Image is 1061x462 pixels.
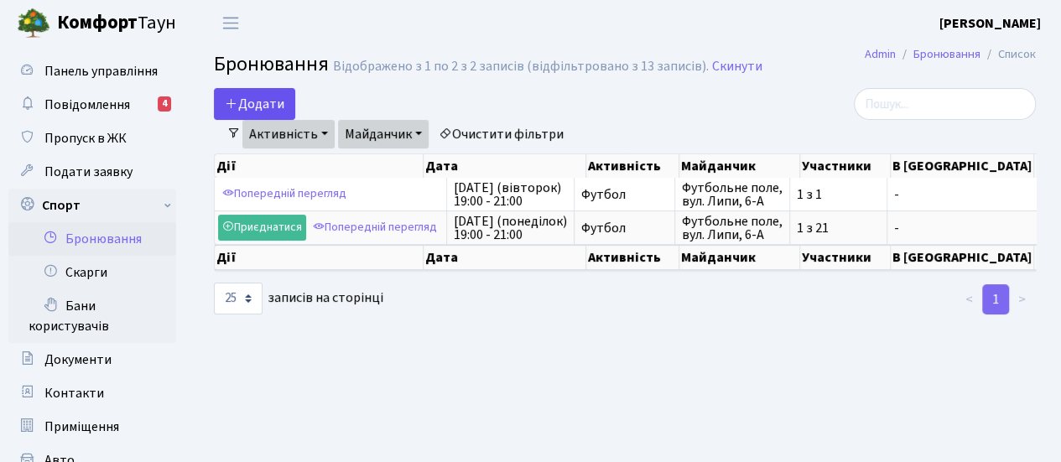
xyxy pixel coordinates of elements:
a: Приміщення [8,410,176,444]
th: Дата [424,154,586,178]
span: - [894,188,1047,201]
span: Футбольне поле, вул. Липи, 6-А [682,181,783,208]
span: Подати заявку [44,163,133,181]
li: Список [980,45,1036,64]
span: Панель управління [44,62,158,80]
a: Бани користувачів [8,289,176,343]
a: Admin [865,45,896,63]
span: Футбол [581,221,668,235]
span: Бронювання [214,49,329,79]
button: Переключити навігацію [210,9,252,37]
span: Приміщення [44,418,119,436]
div: 4 [158,96,171,112]
span: 1 з 21 [797,221,880,235]
span: Футбольне поле, вул. Липи, 6-А [682,215,783,241]
th: В [GEOGRAPHIC_DATA] [891,245,1034,270]
span: Повідомлення [44,96,130,114]
b: [PERSON_NAME] [939,14,1041,33]
th: Участники [800,245,891,270]
span: Документи [44,350,112,369]
a: Приєднатися [218,215,306,241]
th: Дії [215,154,424,178]
a: Подати заявку [8,155,176,189]
a: [PERSON_NAME] [939,13,1041,34]
th: В [GEOGRAPHIC_DATA] [891,154,1034,178]
a: Очистити фільтри [432,120,570,148]
input: Пошук... [854,88,1036,120]
a: Бронювання [913,45,980,63]
span: Футбол [581,188,668,201]
th: Активність [586,154,679,178]
a: 1 [982,284,1009,314]
select: записів на сторінці [214,283,263,314]
th: Майданчик [679,245,800,270]
a: Скинути [712,59,762,75]
img: logo.png [17,7,50,40]
a: Скарги [8,256,176,289]
a: Повідомлення4 [8,88,176,122]
th: Дата [424,245,586,270]
span: [DATE] (вівторок) 19:00 - 21:00 [454,181,567,208]
span: [DATE] (понеділок) 19:00 - 21:00 [454,215,567,241]
a: Майданчик [338,120,429,148]
b: Комфорт [57,9,138,36]
a: Активність [242,120,335,148]
span: - [894,221,1047,235]
nav: breadcrumb [840,37,1061,72]
label: записів на сторінці [214,283,383,314]
a: Спорт [8,189,176,222]
a: Документи [8,343,176,376]
span: Пропуск в ЖК [44,129,127,148]
a: Попередній перегляд [309,215,441,241]
a: Панель управління [8,55,176,88]
button: Додати [214,88,295,120]
a: Пропуск в ЖК [8,122,176,155]
span: Таун [57,9,176,38]
span: 1 з 1 [797,188,880,201]
a: Контакти [8,376,176,410]
a: Бронювання [8,222,176,256]
th: Майданчик [679,154,800,178]
span: Контакти [44,384,104,402]
th: Активність [586,245,679,270]
div: Відображено з 1 по 2 з 2 записів (відфільтровано з 13 записів). [333,59,709,75]
th: Дії [215,245,424,270]
a: Попередній перегляд [218,181,351,207]
th: Участники [800,154,891,178]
